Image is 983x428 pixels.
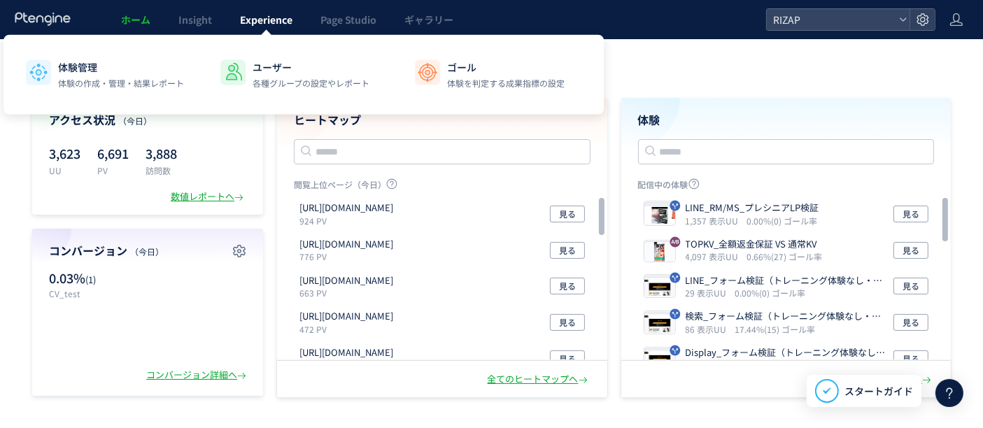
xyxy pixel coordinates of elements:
p: 体験の作成・管理・結果レポート [58,77,184,90]
img: d09c5364f3dd47d67b9053fff4ccfd591756457247920.jpeg [644,206,675,225]
p: https://www.rizap.jp/plan [299,238,393,251]
i: 4,097 表示UU [686,250,744,262]
span: ギャラリー [404,13,453,27]
img: b12726216f904e846f6446a971e2ee381757652932858.jpeg [644,278,675,297]
img: b12726216f904e846f6446a971e2ee381757652844250.jpeg [644,350,675,370]
button: 見る [893,278,928,294]
span: ホーム [121,13,150,27]
p: 3,888 [146,142,177,164]
span: 見る [559,314,576,331]
span: 見る [903,314,919,331]
span: Page Studio [320,13,376,27]
span: （今日） [118,115,152,127]
button: 見る [550,350,585,367]
button: 見る [550,314,585,331]
p: 体験管理 [58,60,184,74]
p: LINE_RM/MS_プレシニアLP検証 [686,201,819,215]
button: 見る [893,206,928,222]
i: 0.00%(0) ゴール率 [747,215,818,227]
span: 見る [559,278,576,294]
p: ユーザー [253,60,369,74]
p: 924 PV [299,215,399,227]
p: 閲覧上位ページ（今日） [294,178,590,196]
button: 見る [893,350,928,367]
i: 29 表示UU [686,287,733,299]
p: PV [97,164,129,176]
p: 663 PV [299,287,399,299]
h4: アクセス状況 [49,112,246,128]
button: 見る [550,242,585,259]
button: 見る [893,314,928,331]
i: 86 表示UU [686,323,733,335]
p: 454 PV [299,359,399,371]
span: Experience [240,13,292,27]
i: 1,357 表示UU [686,215,744,227]
p: https://lp.rizap.jp/lp/guarantee-250826/a [299,201,393,215]
h4: 体験 [638,112,935,128]
i: 3.06%(3) ゴール率 [735,359,806,371]
p: LINE_フォーム検証（トレーニング体験なし・オンラインカウンセリング訴求）(copy)(copy) [686,274,889,287]
div: 数値レポートへ [171,190,246,204]
i: 17.44%(15) ゴール率 [735,323,816,335]
p: 配信中の体験 [638,178,935,196]
span: 見る [903,278,919,294]
span: (1) [85,273,96,286]
p: https://lp.rizap.jp/lp/cmlink-241201 [299,310,393,323]
i: 98 表示UU [686,359,733,371]
span: スタートガイド [844,384,913,399]
p: 3,623 [49,142,80,164]
p: Display_フォーム検証（トレーニング体験なし・オンラインカウンセリング訴求）(copy) [686,346,889,359]
h4: コンバージョン [49,243,246,259]
p: 各種グループの設定やレポート [253,77,369,90]
span: 見る [559,350,576,367]
span: （今日） [130,245,164,257]
p: ゴール [447,60,565,74]
div: コンバージョン詳細へ [146,369,249,382]
p: https://lp.rizap.jp/lp/training-230418 [299,274,393,287]
p: 472 PV [299,323,399,335]
span: RIZAP [769,9,893,30]
p: 776 PV [299,250,399,262]
p: 0.03% [49,269,141,287]
span: 見る [559,206,576,222]
p: UU [49,164,80,176]
img: b12726216f904e846f6446a971e2ee381757652323888.jpeg [644,314,675,334]
p: 検索_フォーム検証（トレーニング体験なし・オンラインカウンセリング訴求） [686,310,889,323]
p: TOPKV_全額返金保証 VS 通常KV [686,238,817,251]
span: 見る [903,242,919,259]
span: 見る [903,350,919,367]
i: 0.66%(27) ゴール率 [747,250,823,262]
button: 見る [893,242,928,259]
i: 0.00%(0) ゴール率 [735,287,806,299]
span: 見る [559,242,576,259]
span: 見る [903,206,919,222]
div: 全ての体験へ [868,373,934,386]
button: 見る [550,206,585,222]
img: 23f492a1b5de49e1743d904b4a69aca91756356061153.jpeg [644,242,675,262]
p: 6,691 [97,142,129,164]
p: 訪問数 [146,164,177,176]
div: 全てのヒートマップへ [488,373,590,386]
h4: ヒートマップ [294,112,590,128]
span: Insight [178,13,212,27]
p: 体験を判定する成果指標の設定 [447,77,565,90]
p: CV_test [49,287,141,299]
button: 見る [550,278,585,294]
p: https://www.rizap.jp [299,346,393,359]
